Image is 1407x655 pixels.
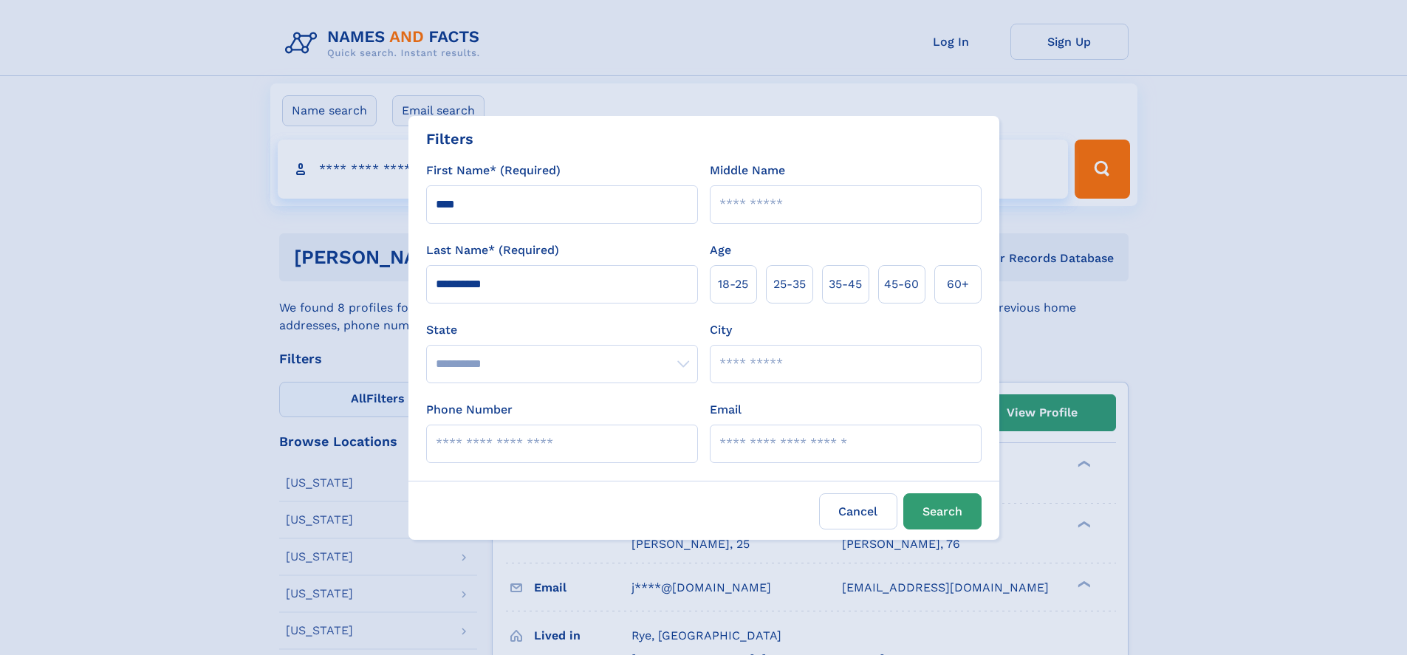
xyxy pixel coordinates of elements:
[426,321,698,339] label: State
[710,162,785,179] label: Middle Name
[947,275,969,293] span: 60+
[426,128,473,150] div: Filters
[710,241,731,259] label: Age
[426,162,561,179] label: First Name* (Required)
[426,241,559,259] label: Last Name* (Required)
[884,275,919,293] span: 45‑60
[903,493,982,529] button: Search
[710,401,742,419] label: Email
[718,275,748,293] span: 18‑25
[710,321,732,339] label: City
[829,275,862,293] span: 35‑45
[426,401,513,419] label: Phone Number
[773,275,806,293] span: 25‑35
[819,493,897,529] label: Cancel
